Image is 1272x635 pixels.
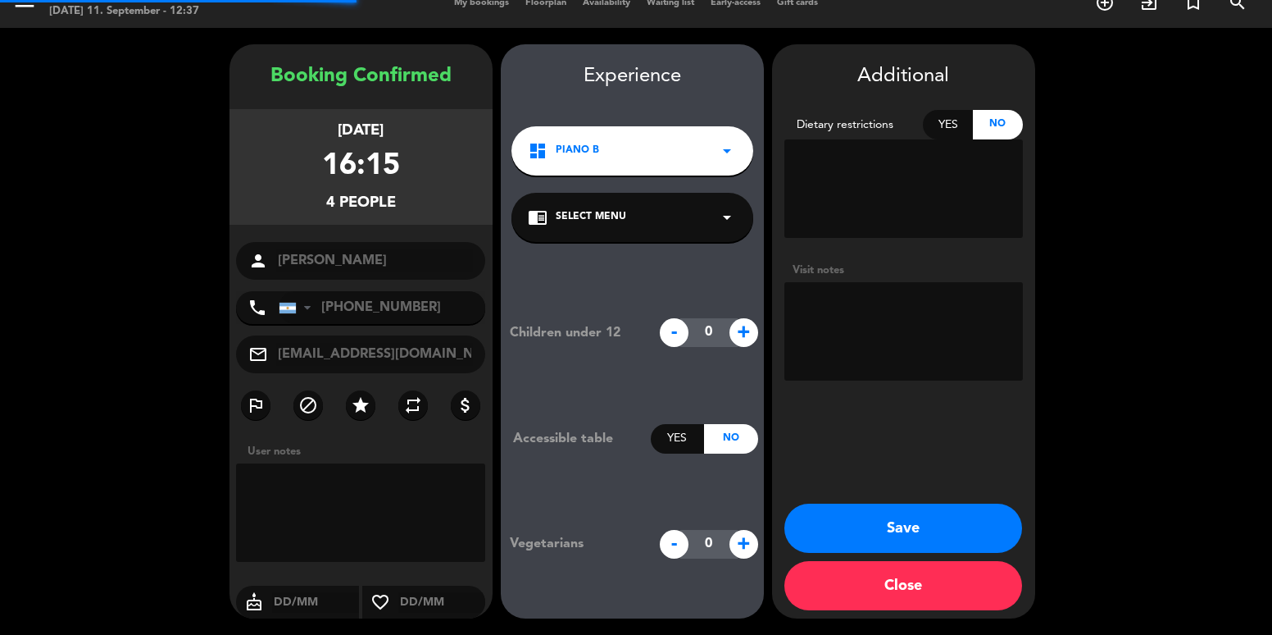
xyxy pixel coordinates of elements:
span: + [729,530,758,559]
i: attach_money [456,395,475,415]
i: star [351,395,370,415]
div: Argentina: +54 [279,292,317,323]
div: Visit notes [784,262,1023,279]
i: mail_outline [248,345,268,364]
span: + [729,318,758,347]
button: Save [784,504,1022,553]
i: outlined_flag [246,395,266,415]
span: - [660,530,688,559]
i: favorite_border [362,592,398,612]
div: User notes [239,443,493,460]
div: [DATE] [338,119,384,143]
i: dashboard [528,141,547,161]
div: Yes [651,424,704,454]
div: No [704,424,757,454]
div: [DATE] 11. September - 12:37 [49,3,229,20]
div: Experience [501,61,764,93]
span: Select Menu [556,209,626,226]
i: repeat [403,395,423,415]
div: Vegetarians [497,533,651,555]
i: person [248,251,268,271]
input: DD/MM [272,592,360,613]
div: Yes [923,110,973,139]
i: cake [236,592,272,612]
i: block [298,395,318,415]
div: 4 people [326,191,396,215]
div: No [973,110,1023,139]
span: - [660,318,688,347]
i: arrow_drop_down [717,208,737,227]
div: Additional [784,61,1023,93]
button: Close [784,561,1022,610]
div: Children under 12 [497,322,651,344]
span: PIANO B [556,143,599,159]
div: 16:15 [322,143,400,191]
div: Accessible table [501,428,651,450]
i: arrow_drop_down [717,141,737,161]
input: DD/MM [398,592,486,613]
i: chrome_reader_mode [528,208,547,227]
i: phone [248,298,267,317]
div: Booking Confirmed [229,61,493,93]
div: Dietary restrictions [784,116,924,135]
